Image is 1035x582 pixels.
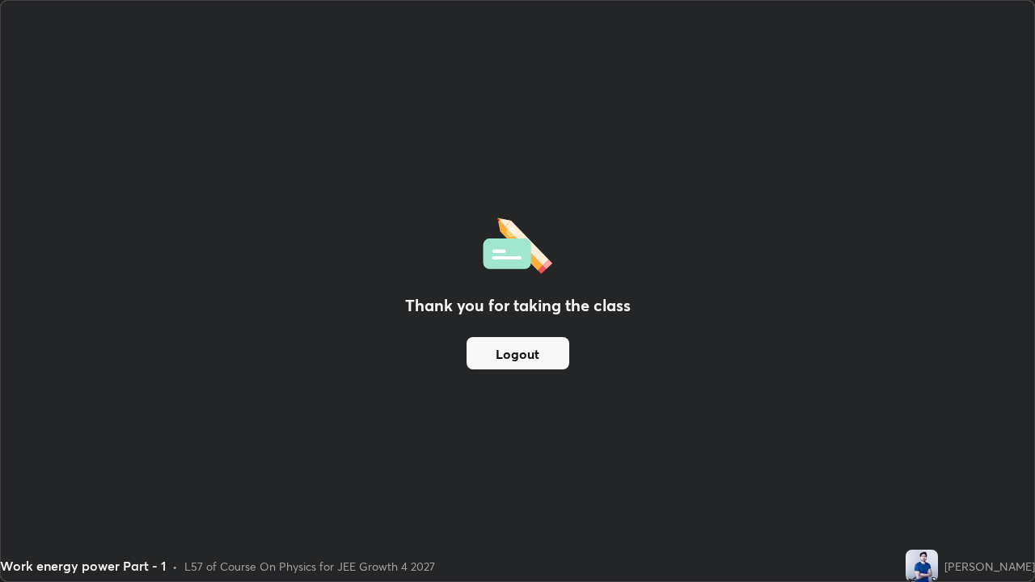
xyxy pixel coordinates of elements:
div: L57 of Course On Physics for JEE Growth 4 2027 [184,558,435,575]
img: 3 [906,550,938,582]
div: [PERSON_NAME] [944,558,1035,575]
div: • [172,558,178,575]
img: offlineFeedback.1438e8b3.svg [483,213,552,274]
button: Logout [467,337,569,369]
h2: Thank you for taking the class [405,293,631,318]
